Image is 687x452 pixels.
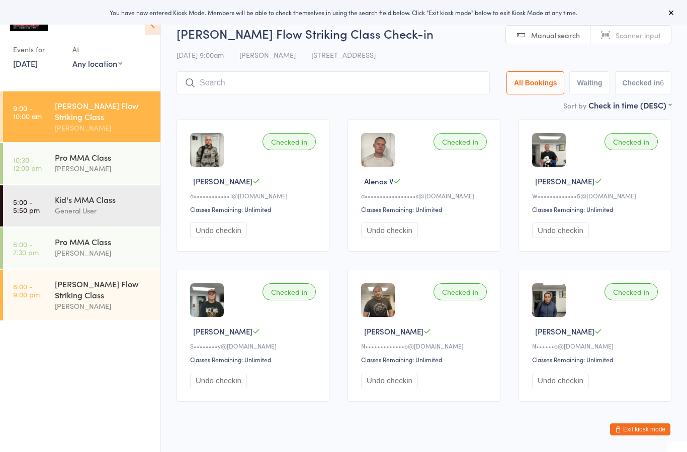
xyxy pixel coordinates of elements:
[532,373,589,388] button: Undo checkin
[563,100,586,110] label: Sort by
[177,25,671,42] h2: [PERSON_NAME] Flow Striking Class Check-in
[361,191,490,200] div: a•••••••••••••••••s@[DOMAIN_NAME]
[190,283,224,317] img: image1744984104.png
[361,342,490,350] div: N•••••••••••••o@[DOMAIN_NAME]
[3,91,160,142] a: 9:00 -10:00 am[PERSON_NAME] Flow Striking Class[PERSON_NAME]
[55,100,152,122] div: [PERSON_NAME] Flow Striking Class
[361,205,490,213] div: Classes Remaining: Unlimited
[361,222,418,238] button: Undo checkin
[13,41,62,58] div: Events for
[615,71,672,94] button: Checked in6
[55,278,152,300] div: [PERSON_NAME] Flow Striking Class
[532,355,661,364] div: Classes Remaining: Unlimited
[531,30,580,40] span: Manual search
[193,326,252,336] span: [PERSON_NAME]
[588,99,671,110] div: Check in time (DESC)
[193,176,252,186] span: [PERSON_NAME]
[532,342,661,350] div: N••••••o@[DOMAIN_NAME]
[605,133,658,150] div: Checked in
[506,71,565,94] button: All Bookings
[434,133,487,150] div: Checked in
[239,50,296,60] span: [PERSON_NAME]
[190,373,247,388] button: Undo checkin
[55,194,152,205] div: Kid's MMA Class
[3,228,160,269] a: 6:00 -7:30 pmPro MMA Class[PERSON_NAME]
[532,283,566,317] img: image1686578263.png
[532,222,589,238] button: Undo checkin
[55,205,152,216] div: General User
[660,79,664,87] div: 6
[364,176,393,186] span: Alenas V
[3,270,160,320] a: 8:00 -9:00 pm[PERSON_NAME] Flow Striking Class[PERSON_NAME]
[605,283,658,300] div: Checked in
[55,163,152,174] div: [PERSON_NAME]
[13,282,40,298] time: 8:00 - 9:00 pm
[72,41,122,58] div: At
[3,185,160,227] a: 5:00 -5:50 pmKid's MMA ClassGeneral User
[13,156,42,172] time: 10:30 - 12:00 pm
[190,342,319,350] div: S••••••••y@[DOMAIN_NAME]
[311,50,376,60] span: [STREET_ADDRESS]
[361,373,418,388] button: Undo checkin
[3,143,160,184] a: 10:30 -12:00 pmPro MMA Class[PERSON_NAME]
[177,71,490,94] input: Search
[13,104,42,120] time: 9:00 - 10:00 am
[364,326,423,336] span: [PERSON_NAME]
[535,176,594,186] span: [PERSON_NAME]
[55,236,152,247] div: Pro MMA Class
[55,247,152,259] div: [PERSON_NAME]
[434,283,487,300] div: Checked in
[13,240,39,256] time: 6:00 - 7:30 pm
[55,122,152,134] div: [PERSON_NAME]
[190,222,247,238] button: Undo checkin
[72,58,122,69] div: Any location
[263,133,316,150] div: Checked in
[532,133,566,167] img: image1686754699.png
[616,30,661,40] span: Scanner input
[361,355,490,364] div: Classes Remaining: Unlimited
[177,50,224,60] span: [DATE] 9:00am
[532,191,661,200] div: W•••••••••••••5@[DOMAIN_NAME]
[13,198,40,214] time: 5:00 - 5:50 pm
[190,205,319,213] div: Classes Remaining: Unlimited
[535,326,594,336] span: [PERSON_NAME]
[569,71,610,94] button: Waiting
[16,8,671,17] div: You have now entered Kiosk Mode. Members will be able to check themselves in using the search fie...
[190,355,319,364] div: Classes Remaining: Unlimited
[190,191,319,200] div: a••••••••••••1@[DOMAIN_NAME]
[13,58,38,69] a: [DATE]
[532,205,661,213] div: Classes Remaining: Unlimited
[190,133,224,167] img: image1704903542.png
[361,283,395,317] img: image1747317185.png
[263,283,316,300] div: Checked in
[55,152,152,163] div: Pro MMA Class
[55,300,152,312] div: [PERSON_NAME]
[610,423,670,435] button: Exit kiosk mode
[361,133,395,167] img: image1654562287.png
